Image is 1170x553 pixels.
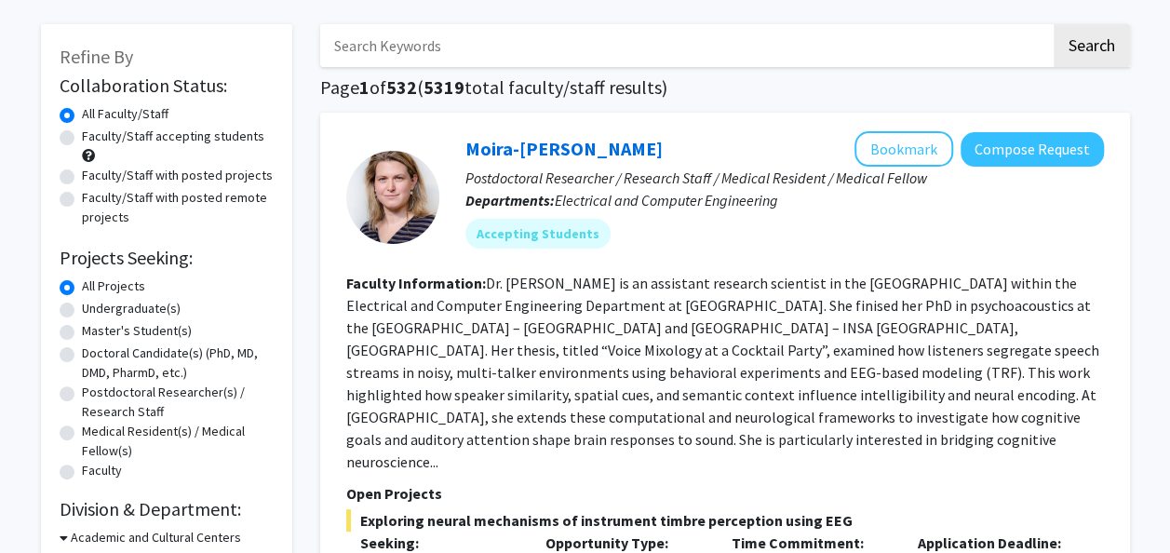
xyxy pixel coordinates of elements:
[346,482,1104,505] p: Open Projects
[82,188,274,227] label: Faculty/Staff with posted remote projects
[82,461,122,480] label: Faculty
[1054,24,1130,67] button: Search
[346,509,1104,532] span: Exploring neural mechanisms of instrument timbre perception using EEG
[320,76,1130,99] h1: Page of ( total faculty/staff results)
[82,299,181,318] label: Undergraduate(s)
[82,127,264,146] label: Faculty/Staff accepting students
[465,137,663,160] a: Moira-[PERSON_NAME]
[320,24,1051,67] input: Search Keywords
[555,191,778,209] span: Electrical and Computer Engineering
[60,247,274,269] h2: Projects Seeking:
[14,469,79,539] iframe: Chat
[60,498,274,520] h2: Division & Department:
[386,75,417,99] span: 532
[465,219,611,249] mat-chip: Accepting Students
[82,383,274,422] label: Postdoctoral Researcher(s) / Research Staff
[60,74,274,97] h2: Collaboration Status:
[961,132,1104,167] button: Compose Request to Moira-Phoebe Huet
[82,321,192,341] label: Master's Student(s)
[346,274,1099,471] fg-read-more: Dr. [PERSON_NAME] is an assistant research scientist in the [GEOGRAPHIC_DATA] within the Electric...
[465,167,1104,189] p: Postdoctoral Researcher / Research Staff / Medical Resident / Medical Fellow
[71,528,241,547] h3: Academic and Cultural Centers
[82,276,145,296] label: All Projects
[346,274,486,292] b: Faculty Information:
[82,344,274,383] label: Doctoral Candidate(s) (PhD, MD, DMD, PharmD, etc.)
[359,75,370,99] span: 1
[82,166,273,185] label: Faculty/Staff with posted projects
[82,104,168,124] label: All Faculty/Staff
[424,75,464,99] span: 5319
[854,131,953,167] button: Add Moira-Phoebe Huet to Bookmarks
[82,422,274,461] label: Medical Resident(s) / Medical Fellow(s)
[60,45,133,68] span: Refine By
[465,191,555,209] b: Departments:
